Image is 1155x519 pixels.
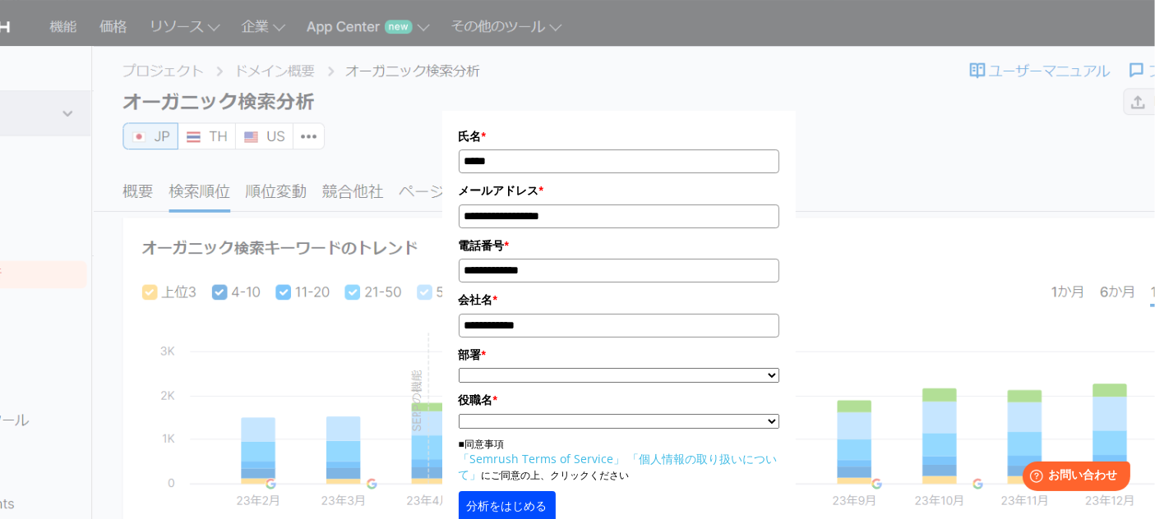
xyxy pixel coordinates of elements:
[459,181,779,200] label: メールアドレス
[459,451,626,466] a: 「Semrush Terms of Service」
[459,451,778,482] a: 「個人情報の取り扱いについて」
[459,237,779,255] label: 電話番号
[459,291,779,309] label: 会社名
[459,127,779,145] label: 氏名
[459,346,779,364] label: 部署
[459,437,779,483] p: ■同意事項 にご同意の上、クリックください
[459,391,779,409] label: 役職名
[1009,455,1137,501] iframe: Help widget launcher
